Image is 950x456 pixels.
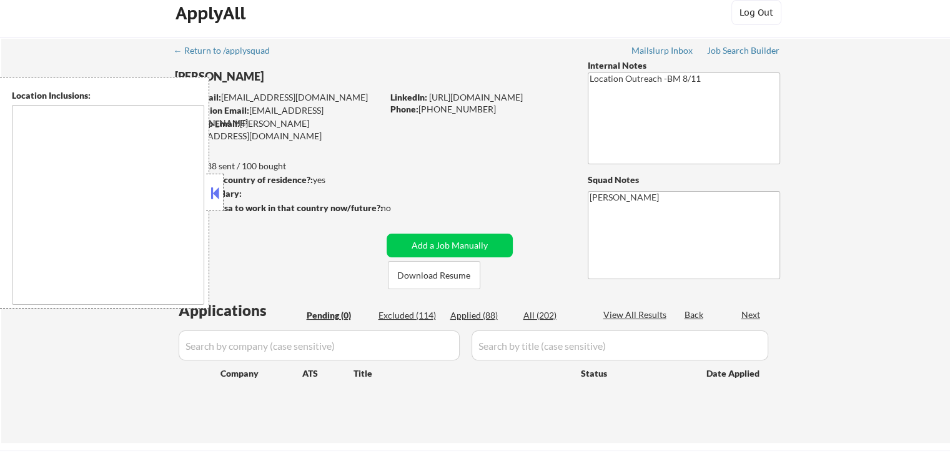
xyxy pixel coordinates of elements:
[390,103,567,116] div: [PHONE_NUMBER]
[174,174,313,185] strong: Can work in country of residence?:
[179,303,302,318] div: Applications
[523,309,586,322] div: All (202)
[175,69,432,84] div: [PERSON_NAME]
[175,117,382,142] div: [PERSON_NAME][EMAIL_ADDRESS][DOMAIN_NAME]
[631,46,694,58] a: Mailslurp Inbox
[354,367,569,380] div: Title
[176,91,382,104] div: [EMAIL_ADDRESS][DOMAIN_NAME]
[588,59,780,72] div: Internal Notes
[302,367,354,380] div: ATS
[174,46,282,55] div: ← Return to /applysquad
[387,234,513,257] button: Add a Job Manually
[176,104,382,129] div: [EMAIL_ADDRESS][DOMAIN_NAME]
[588,174,780,186] div: Squad Notes
[685,309,705,321] div: Back
[220,367,302,380] div: Company
[472,330,768,360] input: Search by title (case sensitive)
[12,89,204,102] div: Location Inclusions:
[388,261,480,289] button: Download Resume
[429,92,523,102] a: [URL][DOMAIN_NAME]
[390,104,418,114] strong: Phone:
[706,367,761,380] div: Date Applied
[379,309,441,322] div: Excluded (114)
[450,309,513,322] div: Applied (88)
[631,46,694,55] div: Mailslurp Inbox
[174,46,282,58] a: ← Return to /applysquad
[174,160,382,172] div: 88 sent / 100 bought
[390,92,427,102] strong: LinkedIn:
[381,202,417,214] div: no
[175,202,383,213] strong: Will need Visa to work in that country now/future?:
[307,309,369,322] div: Pending (0)
[174,174,379,186] div: yes
[176,2,249,24] div: ApplyAll
[741,309,761,321] div: Next
[707,46,780,55] div: Job Search Builder
[581,362,688,384] div: Status
[179,330,460,360] input: Search by company (case sensitive)
[603,309,670,321] div: View All Results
